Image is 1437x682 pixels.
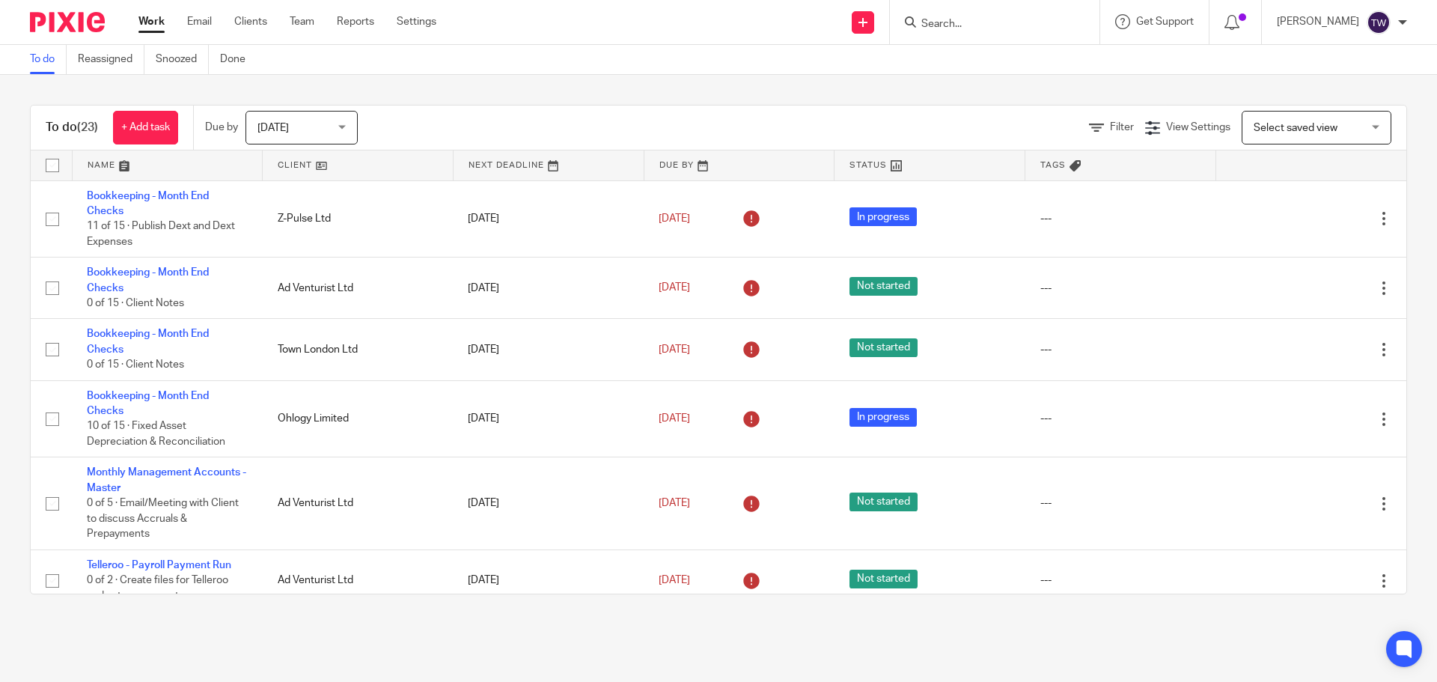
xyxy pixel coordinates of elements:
[30,45,67,74] a: To do
[87,391,209,416] a: Bookkeeping - Month End Checks
[920,18,1055,31] input: Search
[397,14,436,29] a: Settings
[1040,161,1066,169] span: Tags
[1040,342,1201,357] div: ---
[78,45,144,74] a: Reassigned
[87,359,184,370] span: 0 of 15 · Client Notes
[138,14,165,29] a: Work
[234,14,267,29] a: Clients
[453,457,644,549] td: [DATE]
[87,560,231,570] a: Telleroo - Payroll Payment Run
[87,298,184,308] span: 0 of 15 · Client Notes
[337,14,374,29] a: Reports
[849,570,918,588] span: Not started
[849,493,918,511] span: Not started
[113,111,178,144] a: + Add task
[263,380,454,457] td: Ohlogy Limited
[263,549,454,611] td: Ad Venturist Ltd
[87,421,225,448] span: 10 of 15 · Fixed Asset Depreciation & Reconciliation
[87,575,228,601] span: 0 of 2 · Create files for Telleroo and set up payment
[87,498,239,539] span: 0 of 5 · Email/Meeting with Client to discuss Accruals & Prepayments
[87,221,235,247] span: 11 of 15 · Publish Dext and Dext Expenses
[849,207,917,226] span: In progress
[453,180,644,258] td: [DATE]
[1040,281,1201,296] div: ---
[87,329,209,354] a: Bookkeeping - Month End Checks
[849,277,918,296] span: Not started
[659,344,690,355] span: [DATE]
[46,120,98,136] h1: To do
[263,457,454,549] td: Ad Venturist Ltd
[30,12,105,32] img: Pixie
[1040,211,1201,226] div: ---
[1136,16,1194,27] span: Get Support
[87,267,209,293] a: Bookkeeping - Month End Checks
[1367,10,1391,34] img: svg%3E
[187,14,212,29] a: Email
[263,180,454,258] td: Z-Pulse Ltd
[453,258,644,319] td: [DATE]
[257,123,289,133] span: [DATE]
[87,467,246,493] a: Monthly Management Accounts - Master
[205,120,238,135] p: Due by
[1040,573,1201,588] div: ---
[263,319,454,380] td: Town London Ltd
[1254,123,1337,133] span: Select saved view
[659,498,690,508] span: [DATE]
[849,338,918,357] span: Not started
[1040,411,1201,426] div: ---
[1040,496,1201,511] div: ---
[1166,122,1230,133] span: View Settings
[290,14,314,29] a: Team
[1110,122,1134,133] span: Filter
[156,45,209,74] a: Snoozed
[453,319,644,380] td: [DATE]
[659,283,690,293] span: [DATE]
[659,575,690,585] span: [DATE]
[77,121,98,133] span: (23)
[849,408,917,427] span: In progress
[87,191,209,216] a: Bookkeeping - Month End Checks
[453,549,644,611] td: [DATE]
[659,413,690,424] span: [DATE]
[453,380,644,457] td: [DATE]
[220,45,257,74] a: Done
[659,213,690,224] span: [DATE]
[1277,14,1359,29] p: [PERSON_NAME]
[263,258,454,319] td: Ad Venturist Ltd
